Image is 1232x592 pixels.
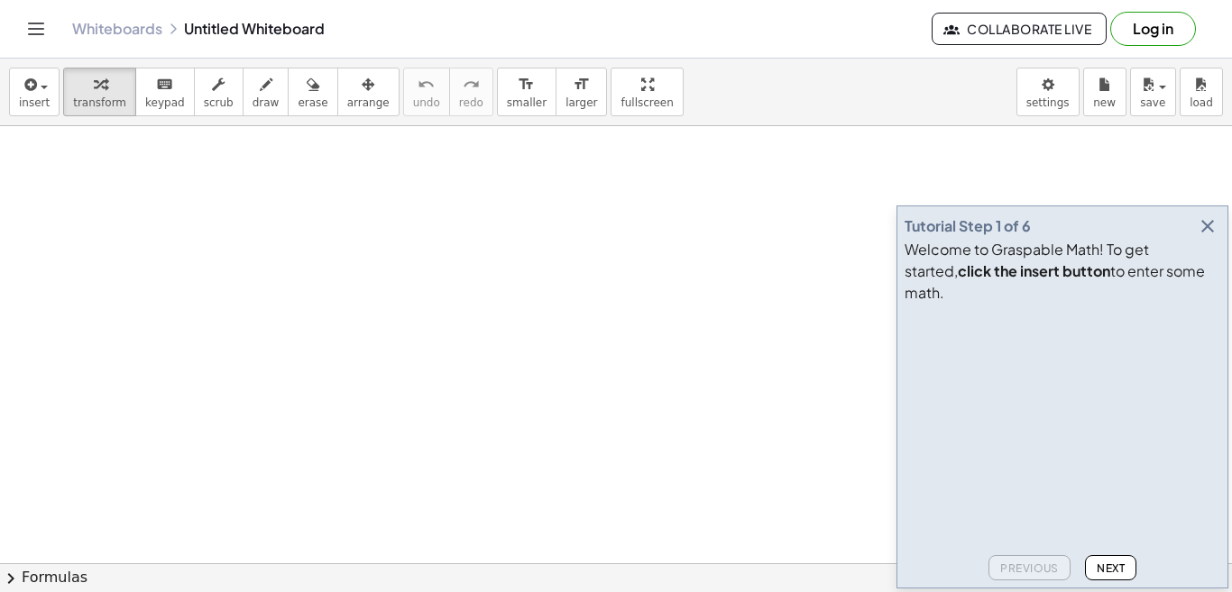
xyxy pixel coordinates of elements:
b: click the insert button [958,261,1110,280]
button: Collaborate Live [932,13,1107,45]
button: Next [1085,555,1136,580]
span: draw [253,96,280,109]
span: undo [413,96,440,109]
button: settings [1016,68,1080,116]
button: transform [63,68,136,116]
span: insert [19,96,50,109]
span: Collaborate Live [947,21,1091,37]
a: Whiteboards [72,20,162,38]
button: undoundo [403,68,450,116]
span: smaller [507,96,547,109]
button: Toggle navigation [22,14,51,43]
button: redoredo [449,68,493,116]
span: erase [298,96,327,109]
span: arrange [347,96,390,109]
span: save [1140,96,1165,109]
button: draw [243,68,290,116]
span: keypad [145,96,185,109]
span: transform [73,96,126,109]
span: fullscreen [621,96,673,109]
button: new [1083,68,1126,116]
button: erase [288,68,337,116]
button: save [1130,68,1176,116]
i: redo [463,74,480,96]
button: format_sizesmaller [497,68,556,116]
i: format_size [518,74,535,96]
button: load [1180,68,1223,116]
span: larger [565,96,597,109]
button: fullscreen [611,68,683,116]
span: redo [459,96,483,109]
span: load [1190,96,1213,109]
div: Welcome to Graspable Math! To get started, to enter some math. [905,239,1220,304]
button: keyboardkeypad [135,68,195,116]
button: scrub [194,68,244,116]
span: scrub [204,96,234,109]
i: undo [418,74,435,96]
i: keyboard [156,74,173,96]
span: Next [1097,561,1125,575]
div: Tutorial Step 1 of 6 [905,215,1031,237]
span: new [1093,96,1116,109]
i: format_size [573,74,590,96]
button: Log in [1110,12,1196,46]
button: format_sizelarger [556,68,607,116]
button: arrange [337,68,400,116]
span: settings [1026,96,1070,109]
button: insert [9,68,60,116]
